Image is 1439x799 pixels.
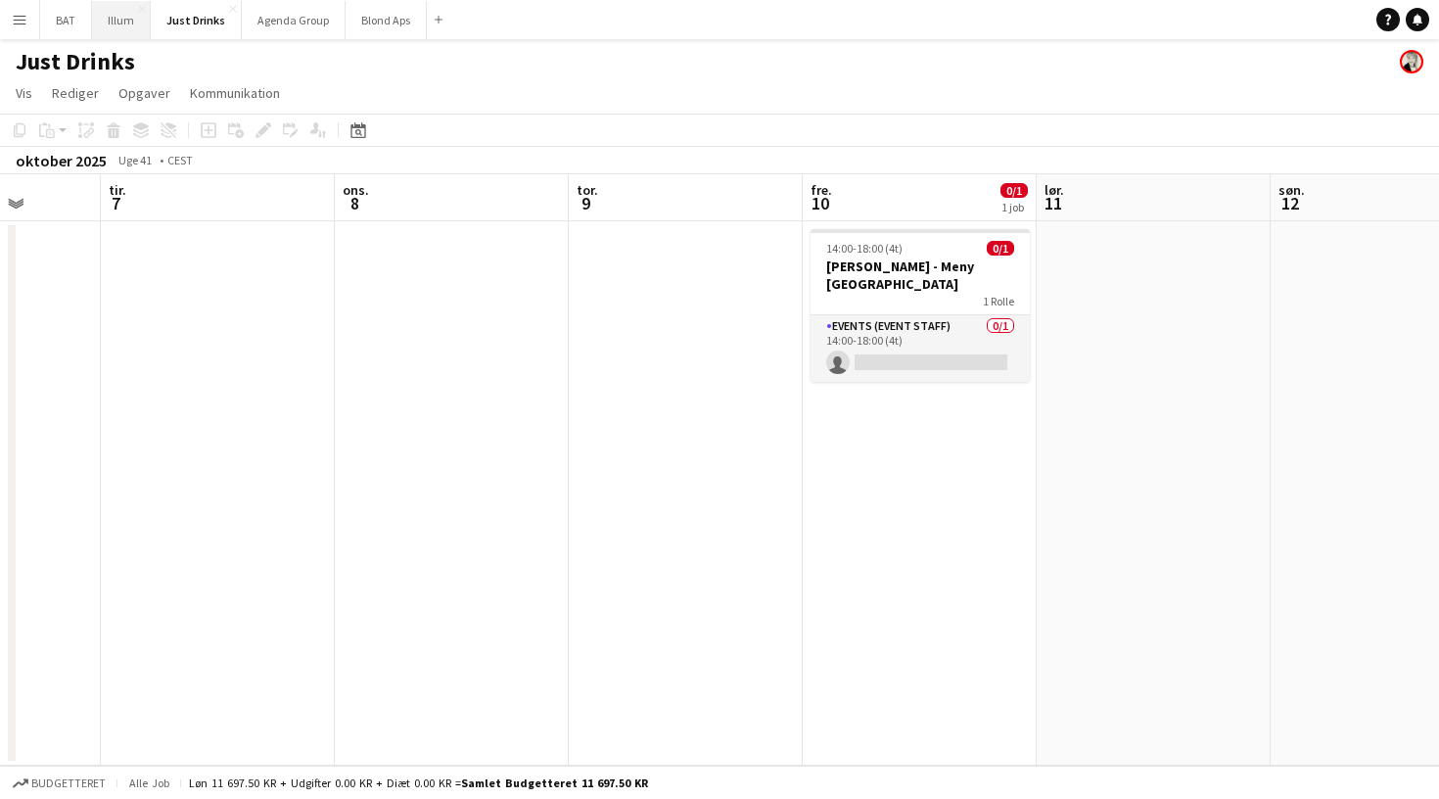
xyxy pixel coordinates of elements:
[346,1,427,39] button: Blond Aps
[811,181,832,199] span: fre.
[811,229,1030,382] app-job-card: 14:00-18:00 (4t)0/1[PERSON_NAME] - Meny [GEOGRAPHIC_DATA]1 RolleEvents (Event Staff)0/114:00-18:0...
[343,181,369,199] span: ons.
[826,241,903,256] span: 14:00-18:00 (4t)
[16,47,135,76] h1: Just Drinks
[109,181,126,199] span: tir.
[125,775,172,790] span: Alle job
[1278,181,1305,199] span: søn.
[151,1,242,39] button: Just Drinks
[577,181,598,199] span: tor.
[111,153,160,167] span: Uge 41
[106,192,126,214] span: 7
[1000,183,1028,198] span: 0/1
[461,775,648,790] span: Samlet budgetteret 11 697.50 KR
[808,192,832,214] span: 10
[111,80,178,106] a: Opgaver
[242,1,346,39] button: Agenda Group
[811,315,1030,382] app-card-role: Events (Event Staff)0/114:00-18:00 (4t)
[40,1,92,39] button: BAT
[189,775,648,790] div: Løn 11 697.50 KR + Udgifter 0.00 KR + Diæt 0.00 KR =
[811,258,1030,293] h3: [PERSON_NAME] - Meny [GEOGRAPHIC_DATA]
[31,776,106,790] span: Budgetteret
[92,1,151,39] button: Illum
[16,151,107,170] div: oktober 2025
[190,84,280,102] span: Kommunikation
[1001,200,1027,214] div: 1 job
[1276,192,1305,214] span: 12
[44,80,107,106] a: Rediger
[1400,50,1423,73] app-user-avatar: Kersti Bøgebjerg
[16,84,32,102] span: Vis
[574,192,598,214] span: 9
[987,241,1014,256] span: 0/1
[1044,181,1064,199] span: lør.
[167,153,193,167] div: CEST
[983,294,1014,308] span: 1 Rolle
[1042,192,1064,214] span: 11
[118,84,170,102] span: Opgaver
[182,80,288,106] a: Kommunikation
[10,773,109,794] button: Budgetteret
[52,84,99,102] span: Rediger
[340,192,369,214] span: 8
[8,80,40,106] a: Vis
